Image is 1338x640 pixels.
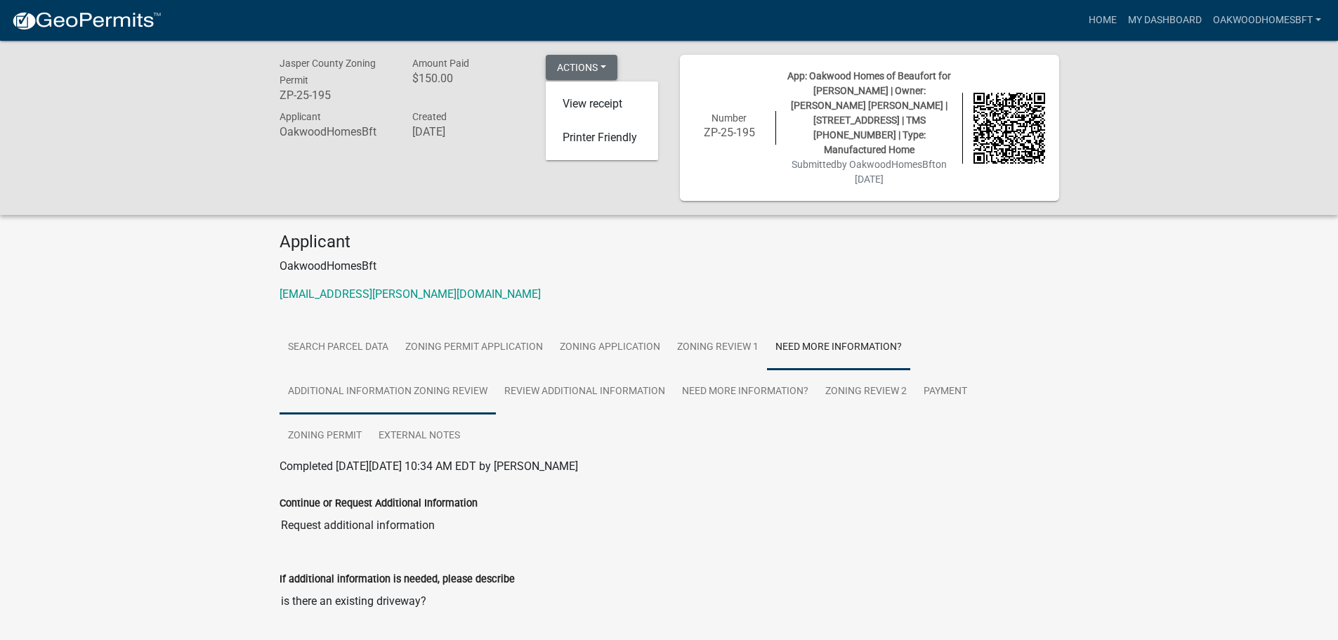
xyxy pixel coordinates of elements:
h4: Applicant [280,232,1059,252]
h6: OakwoodHomesBft [280,125,392,138]
button: Actions [546,55,617,80]
a: View receipt [546,87,658,121]
span: App: Oakwood Homes of Beaufort for [PERSON_NAME] | Owner: [PERSON_NAME] [PERSON_NAME] | [STREET_A... [787,70,951,155]
a: OakwoodHomesBft [1207,7,1327,34]
span: Submitted on [DATE] [792,159,947,185]
a: Zoning Permit Application [397,325,551,370]
a: Zoning Review 2 [817,370,915,414]
label: If additional information is needed, please describe [280,575,515,585]
a: Home [1083,7,1122,34]
a: Zoning Review 1 [669,325,767,370]
span: Number [711,112,747,124]
span: Jasper County Zoning Permit [280,58,376,86]
h6: [DATE] [412,125,525,138]
a: Payment [915,370,976,414]
a: Additional Information Zoning Review [280,370,496,414]
a: External Notes [370,414,468,459]
a: Need More Information? [674,370,817,414]
a: Search Parcel Data [280,325,397,370]
h6: $150.00 [412,72,525,85]
h6: ZP-25-195 [280,89,392,102]
a: [EMAIL_ADDRESS][PERSON_NAME][DOMAIN_NAME] [280,287,541,301]
a: Zoning Permit [280,414,370,459]
h6: ZP-25-195 [694,126,766,139]
span: Applicant [280,111,321,122]
span: by OakwoodHomesBft [837,159,936,170]
a: Printer Friendly [546,121,658,155]
a: Review Additional Information [496,370,674,414]
span: Completed [DATE][DATE] 10:34 AM EDT by [PERSON_NAME] [280,459,578,473]
a: My Dashboard [1122,7,1207,34]
img: QR code [973,93,1045,164]
div: Actions [546,81,658,160]
a: Need More Information? [767,325,910,370]
span: Amount Paid [412,58,469,69]
p: OakwoodHomesBft [280,258,1059,275]
label: Continue or Request Additional Information [280,499,478,509]
span: Created [412,111,447,122]
a: Zoning Application [551,325,669,370]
